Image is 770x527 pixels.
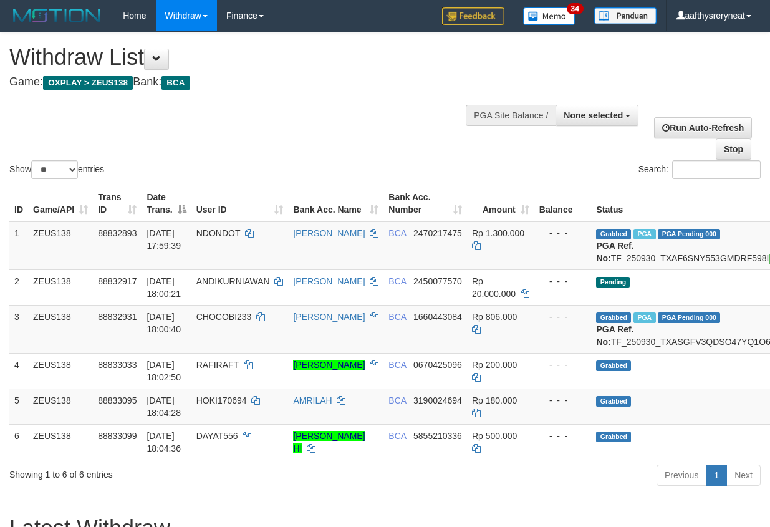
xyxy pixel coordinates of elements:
[413,228,462,238] span: Copy 2470217475 to clipboard
[9,389,28,424] td: 5
[594,7,657,24] img: panduan.png
[596,312,631,323] span: Grabbed
[388,312,406,322] span: BCA
[28,269,93,305] td: ZEUS138
[28,221,93,270] td: ZEUS138
[28,186,93,221] th: Game/API: activate to sort column ascending
[9,221,28,270] td: 1
[98,312,137,322] span: 88832931
[539,275,587,288] div: - - -
[716,138,751,160] a: Stop
[472,360,517,370] span: Rp 200.000
[9,76,501,89] h4: Game: Bank:
[196,431,238,441] span: DAYAT556
[596,229,631,239] span: Grabbed
[388,395,406,405] span: BCA
[147,360,181,382] span: [DATE] 18:02:50
[196,276,270,286] span: ANDIKURNIAWAN
[472,395,517,405] span: Rp 180.000
[383,186,467,221] th: Bank Acc. Number: activate to sort column ascending
[672,160,761,179] input: Search:
[9,6,104,25] img: MOTION_logo.png
[293,360,365,370] a: [PERSON_NAME]
[596,396,631,407] span: Grabbed
[413,312,462,322] span: Copy 1660443084 to clipboard
[147,228,181,251] span: [DATE] 17:59:39
[293,395,332,405] a: AMRILAH
[9,45,501,70] h1: Withdraw List
[147,395,181,418] span: [DATE] 18:04:28
[413,431,462,441] span: Copy 5855210336 to clipboard
[196,312,252,322] span: CHOCOBI233
[196,360,239,370] span: RAFIRAFT
[196,228,241,238] span: NDONDOT
[98,395,137,405] span: 88833095
[638,160,761,179] label: Search:
[28,424,93,460] td: ZEUS138
[28,389,93,424] td: ZEUS138
[472,228,524,238] span: Rp 1.300.000
[539,311,587,323] div: - - -
[534,186,592,221] th: Balance
[556,105,638,126] button: None selected
[293,312,365,322] a: [PERSON_NAME]
[596,277,630,288] span: Pending
[147,312,181,334] span: [DATE] 18:00:40
[9,463,312,481] div: Showing 1 to 6 of 6 entries
[9,269,28,305] td: 2
[596,432,631,442] span: Grabbed
[706,465,727,486] a: 1
[31,160,78,179] select: Showentries
[523,7,575,25] img: Button%20Memo.svg
[413,360,462,370] span: Copy 0670425096 to clipboard
[442,7,504,25] img: Feedback.jpg
[98,431,137,441] span: 88833099
[288,186,383,221] th: Bank Acc. Name: activate to sort column ascending
[472,276,516,299] span: Rp 20.000.000
[472,431,517,441] span: Rp 500.000
[596,324,633,347] b: PGA Ref. No:
[472,312,517,322] span: Rp 806.000
[388,431,406,441] span: BCA
[9,160,104,179] label: Show entries
[413,395,462,405] span: Copy 3190024694 to clipboard
[467,186,534,221] th: Amount: activate to sort column ascending
[98,360,137,370] span: 88833033
[567,3,584,14] span: 34
[658,312,720,323] span: PGA Pending
[9,424,28,460] td: 6
[147,431,181,453] span: [DATE] 18:04:36
[147,276,181,299] span: [DATE] 18:00:21
[98,228,137,238] span: 88832893
[654,117,752,138] a: Run Auto-Refresh
[726,465,761,486] a: Next
[293,228,365,238] a: [PERSON_NAME]
[657,465,706,486] a: Previous
[9,353,28,389] td: 4
[9,186,28,221] th: ID
[28,353,93,389] td: ZEUS138
[539,394,587,407] div: - - -
[539,430,587,442] div: - - -
[596,360,631,371] span: Grabbed
[93,186,142,221] th: Trans ID: activate to sort column ascending
[161,76,190,90] span: BCA
[142,186,191,221] th: Date Trans.: activate to sort column descending
[293,431,365,453] a: [PERSON_NAME] HI
[596,241,633,263] b: PGA Ref. No:
[539,359,587,371] div: - - -
[413,276,462,286] span: Copy 2450077570 to clipboard
[633,312,655,323] span: Marked by aafsolysreylen
[388,360,406,370] span: BCA
[43,76,133,90] span: OXPLAY > ZEUS138
[658,229,720,239] span: PGA Pending
[9,305,28,353] td: 3
[388,276,406,286] span: BCA
[191,186,289,221] th: User ID: activate to sort column ascending
[539,227,587,239] div: - - -
[388,228,406,238] span: BCA
[633,229,655,239] span: Marked by aafsolysreylen
[293,276,365,286] a: [PERSON_NAME]
[564,110,623,120] span: None selected
[98,276,137,286] span: 88832917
